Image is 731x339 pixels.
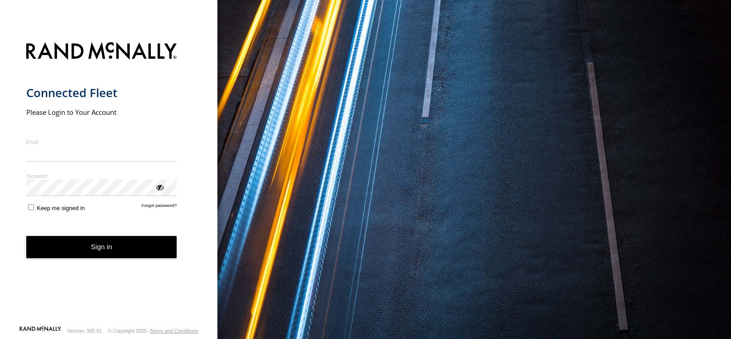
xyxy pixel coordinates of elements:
span: Keep me signed in [37,205,85,211]
h2: Please Login to Your Account [26,108,177,117]
a: Forgot password? [142,203,177,211]
input: Keep me signed in [28,204,34,210]
h1: Connected Fleet [26,85,177,100]
a: Terms and Conditions [150,328,198,334]
form: main [26,37,192,325]
div: Version: 305.01 [67,328,102,334]
div: © Copyright 2025 - [108,328,198,334]
a: Visit our Website [19,326,61,335]
img: Rand McNally [26,40,177,64]
div: ViewPassword [155,182,164,192]
label: Email [26,138,177,145]
button: Sign in [26,236,177,258]
label: Password [26,172,177,179]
